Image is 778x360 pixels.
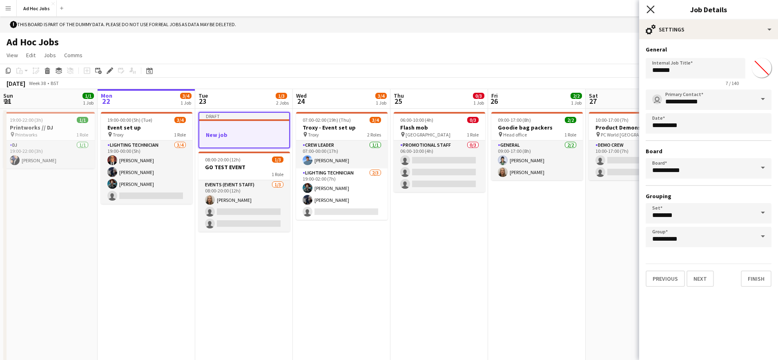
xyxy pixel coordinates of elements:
[367,132,381,138] span: 2 Roles
[44,51,56,59] span: Jobs
[276,100,289,106] div: 2 Jobs
[40,50,59,60] a: Jobs
[15,132,37,138] span: Printworks
[589,92,598,99] span: Sat
[394,141,485,192] app-card-role: Promotional Staff0/306:00-10:00 (4h)
[467,117,479,123] span: 0/3
[272,171,283,177] span: 1 Role
[394,112,485,192] app-job-card: 06:00-10:00 (4h)0/3Flash mob [GEOGRAPHIC_DATA]1 RolePromotional Staff0/306:00-10:00 (4h)
[10,21,17,28] span: !
[181,100,191,106] div: 1 Job
[77,117,88,123] span: 1/1
[198,152,290,232] app-job-card: 08:00-20:00 (12h)1/3GO TEST EVENT1 RoleEvents (Event Staff)1/308:00-20:00 (12h)[PERSON_NAME]
[719,80,745,86] span: 7 / 140
[100,96,112,106] span: 22
[83,100,94,106] div: 1 Job
[296,141,388,168] app-card-role: Crew Leader1/107:00-00:00 (17h)[PERSON_NAME]
[491,124,583,131] h3: Goodie bag packers
[565,117,576,123] span: 2/2
[17,0,57,16] button: Ad Hoc Jobs
[113,132,124,138] span: Troxy
[741,271,771,287] button: Finish
[400,117,433,123] span: 06:00-10:00 (4h)
[303,117,351,123] span: 07:00-02:00 (19h) (Thu)
[3,92,13,99] span: Sun
[7,36,59,48] h1: Ad Hoc Jobs
[687,271,714,287] button: Next
[589,124,680,131] h3: Product Demonstration
[82,93,94,99] span: 1/1
[198,163,290,171] h3: GO TEST EVENT
[296,92,307,99] span: Wed
[3,141,95,168] app-card-role: DJ1/119:00-22:00 (3h)[PERSON_NAME]
[3,112,95,168] app-job-card: 19:00-22:00 (3h)1/1Printworks // DJ Printworks1 RoleDJ1/119:00-22:00 (3h)[PERSON_NAME]
[101,124,192,131] h3: Event set up
[473,100,484,106] div: 1 Job
[76,132,88,138] span: 1 Role
[61,50,86,60] a: Comms
[107,117,152,123] span: 19:00-00:00 (5h) (Tue)
[406,132,450,138] span: [GEOGRAPHIC_DATA]
[473,93,484,99] span: 0/3
[276,93,287,99] span: 1/3
[490,96,498,106] span: 26
[571,100,582,106] div: 1 Job
[7,51,18,59] span: View
[375,93,387,99] span: 3/4
[601,132,662,138] span: PC World [GEOGRAPHIC_DATA]
[180,93,192,99] span: 3/4
[571,93,582,99] span: 2/2
[639,4,778,15] h3: Job Details
[3,50,21,60] a: View
[27,80,47,86] span: Week 38
[589,112,680,180] app-job-card: 10:00-17:00 (7h)0/2Product Demonstration PC World [GEOGRAPHIC_DATA]1 RoleDemo crew0/210:00-17:00 ...
[7,79,25,87] div: [DATE]
[197,96,208,106] span: 23
[2,96,13,106] span: 21
[588,96,598,106] span: 27
[646,271,685,287] button: Previous
[64,51,82,59] span: Comms
[308,132,319,138] span: Troxy
[394,124,485,131] h3: Flash mob
[491,141,583,180] app-card-role: General2/209:00-17:00 (8h)[PERSON_NAME][PERSON_NAME]
[376,100,386,106] div: 1 Job
[23,50,39,60] a: Edit
[10,117,43,123] span: 19:00-22:00 (3h)
[491,92,498,99] span: Fri
[392,96,404,106] span: 25
[272,157,283,163] span: 1/3
[51,80,59,86] div: BST
[174,117,186,123] span: 3/4
[467,132,479,138] span: 1 Role
[370,117,381,123] span: 3/4
[296,124,388,131] h3: Troxy - Event set up
[564,132,576,138] span: 1 Role
[491,112,583,180] app-job-card: 09:00-17:00 (8h)2/2Goodie bag packers Head office1 RoleGeneral2/209:00-17:00 (8h)[PERSON_NAME][PE...
[589,141,680,180] app-card-role: Demo crew0/210:00-17:00 (7h)
[296,112,388,220] app-job-card: 07:00-02:00 (19h) (Thu)3/4Troxy - Event set up Troxy2 RolesCrew Leader1/107:00-00:00 (17h)[PERSON...
[646,192,771,200] h3: Grouping
[595,117,629,123] span: 10:00-17:00 (7h)
[101,141,192,204] app-card-role: Lighting technician3/419:00-00:00 (5h)[PERSON_NAME][PERSON_NAME][PERSON_NAME]
[101,112,192,204] app-job-card: 19:00-00:00 (5h) (Tue)3/4Event set up Troxy1 RoleLighting technician3/419:00-00:00 (5h)[PERSON_NA...
[296,168,388,220] app-card-role: Lighting technician2/319:00-02:00 (7h)[PERSON_NAME][PERSON_NAME]
[394,92,404,99] span: Thu
[199,131,289,139] h3: New job
[503,132,527,138] span: Head office
[639,20,778,39] div: Settings
[198,180,290,232] app-card-role: Events (Event Staff)1/308:00-20:00 (12h)[PERSON_NAME]
[198,92,208,99] span: Tue
[646,148,771,155] h3: Board
[498,117,531,123] span: 09:00-17:00 (8h)
[646,46,771,53] h3: General
[198,112,290,148] app-job-card: DraftNew job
